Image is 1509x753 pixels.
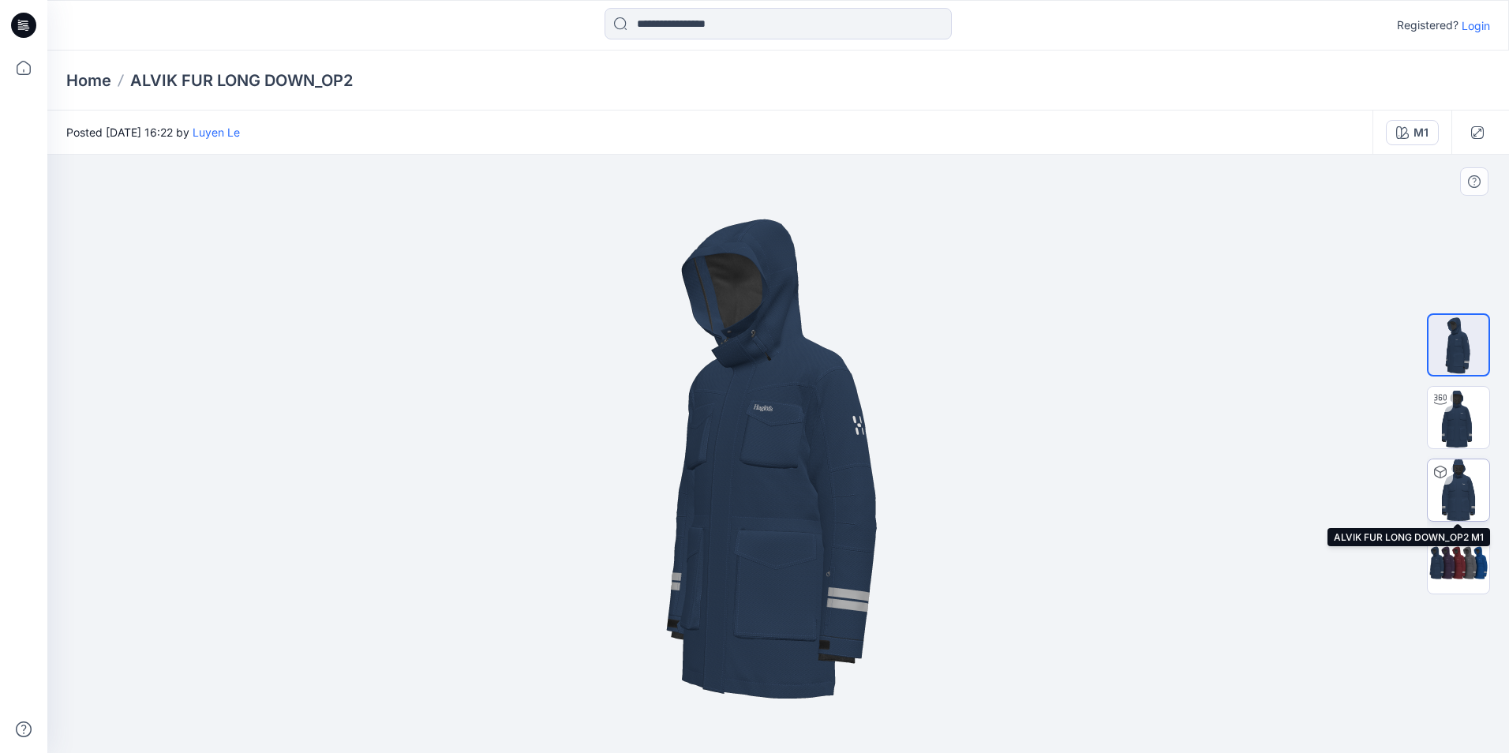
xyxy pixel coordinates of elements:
a: Luyen Le [193,126,240,139]
p: ALVIK FUR LONG DOWN_OP2 [130,69,353,92]
div: M1 [1414,124,1428,141]
img: ALVIK FUR LONG DOWN_OP2 M1 [1428,459,1489,521]
button: M1 [1386,120,1439,145]
img: Thumbnail [1428,315,1488,375]
p: Registered? [1397,16,1458,35]
p: Login [1462,17,1490,34]
img: All colorways [1428,545,1489,582]
a: Home [66,69,111,92]
img: eyJhbGciOiJIUzI1NiIsImtpZCI6IjAiLCJzbHQiOiJzZXMiLCJ0eXAiOiJKV1QifQ.eyJkYXRhIjp7InR5cGUiOiJzdG9yYW... [522,197,1035,710]
img: Turntable [1428,387,1489,448]
span: Posted [DATE] 16:22 by [66,124,240,140]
